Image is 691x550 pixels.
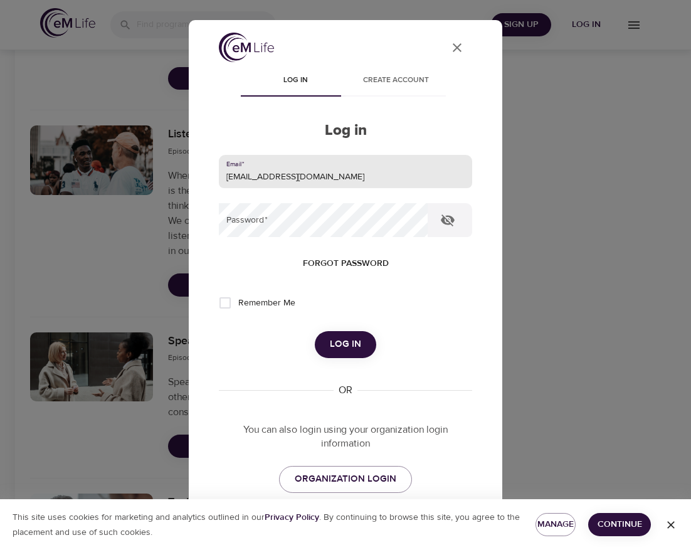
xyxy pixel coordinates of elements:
[279,466,412,492] a: ORGANIZATION LOGIN
[353,74,438,87] span: Create account
[334,383,357,398] div: OR
[442,33,472,63] button: close
[219,122,472,140] h2: Log in
[330,336,361,352] span: Log in
[298,252,394,275] button: Forgot password
[546,517,566,532] span: Manage
[303,256,389,272] span: Forgot password
[295,471,396,487] span: ORGANIZATION LOGIN
[598,517,641,532] span: Continue
[219,33,274,62] img: logo
[315,331,376,357] button: Log in
[253,74,338,87] span: Log in
[219,423,472,452] p: You can also login using your organization login information
[265,512,319,523] b: Privacy Policy
[219,66,472,97] div: disabled tabs example
[238,297,295,310] span: Remember Me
